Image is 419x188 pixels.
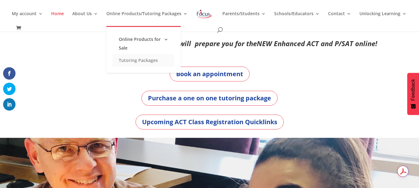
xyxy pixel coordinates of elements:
[170,67,250,81] a: Book an appointment
[407,73,419,115] button: Feedback - Show survey
[328,11,351,26] a: Contact
[12,11,43,26] a: My account
[167,39,257,48] em: We will prepare you for the
[136,115,284,129] a: Upcoming ACT Class Registration Quicklinks
[222,11,266,26] a: Parents/Students
[257,39,377,48] em: NEW Enhanced ACT and P/SAT online!
[113,54,175,67] a: Tutoring Packages
[274,11,320,26] a: Schools/Educators
[72,11,98,26] a: About Us
[196,8,212,20] img: Focus on Learning
[359,11,407,26] a: Unlocking Learning
[141,91,278,106] a: Purchase a one on one tutoring package
[106,11,188,26] a: Online Products/Tutoring Packages
[51,11,64,26] a: Home
[410,79,416,101] span: Feedback
[113,33,175,54] a: Online Products for Sale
